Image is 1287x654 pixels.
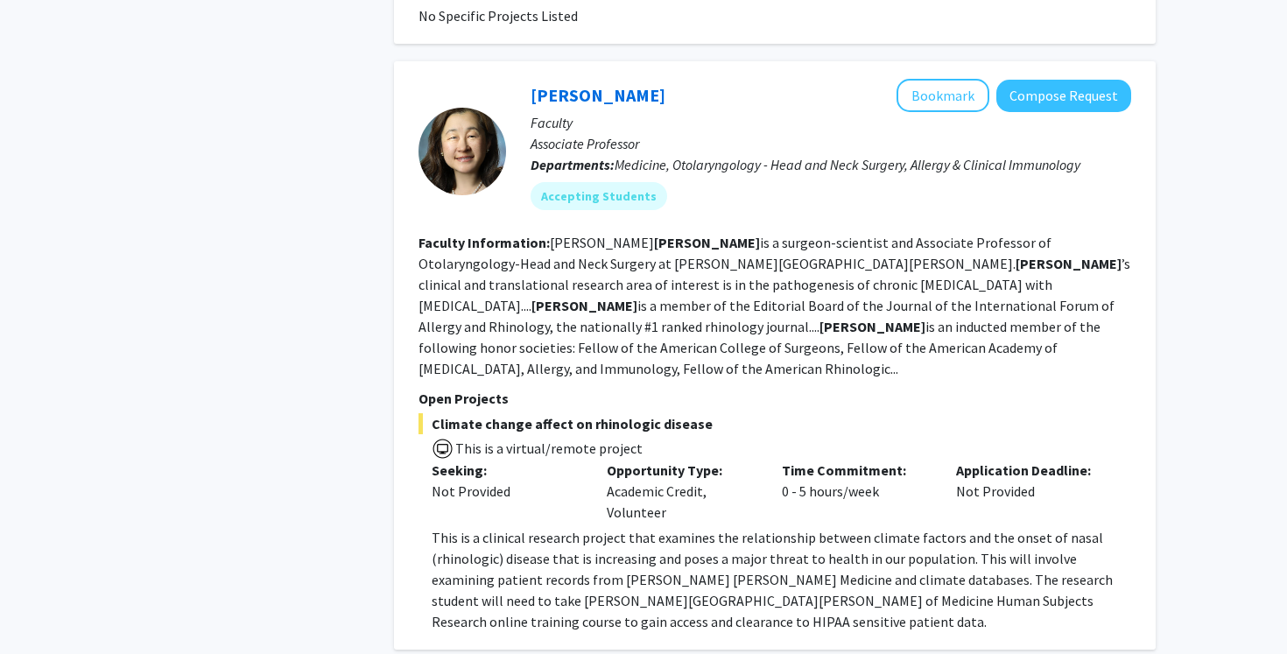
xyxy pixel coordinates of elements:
a: [PERSON_NAME] [531,84,665,106]
p: Open Projects [418,388,1131,409]
button: Compose Request to Jean Kim [996,80,1131,112]
span: This is a virtual/remote project [454,440,643,457]
p: Opportunity Type: [607,460,756,481]
mat-chip: Accepting Students [531,182,667,210]
p: Seeking: [432,460,580,481]
p: Application Deadline: [956,460,1105,481]
p: Time Commitment: [782,460,931,481]
div: 0 - 5 hours/week [769,460,944,523]
b: [PERSON_NAME] [654,234,760,251]
div: Not Provided [943,460,1118,523]
p: This is a clinical research project that examines the relationship between climate factors and th... [432,527,1131,632]
b: [PERSON_NAME] [819,318,925,335]
button: Add Jean Kim to Bookmarks [897,79,989,112]
p: Faculty [531,112,1131,133]
b: Faculty Information: [418,234,550,251]
div: Academic Credit, Volunteer [594,460,769,523]
b: Departments: [531,156,615,173]
b: [PERSON_NAME] [531,297,637,314]
div: Not Provided [432,481,580,502]
b: [PERSON_NAME] [1016,255,1122,272]
p: Associate Professor [531,133,1131,154]
span: No Specific Projects Listed [418,7,578,25]
span: Medicine, Otolaryngology - Head and Neck Surgery, Allergy & Clinical Immunology [615,156,1080,173]
fg-read-more: [PERSON_NAME] is a surgeon-scientist and Associate Professor of Otolaryngology-Head and Neck Surg... [418,234,1130,377]
iframe: Chat [13,575,74,641]
span: Climate change affect on rhinologic disease [418,413,1131,434]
